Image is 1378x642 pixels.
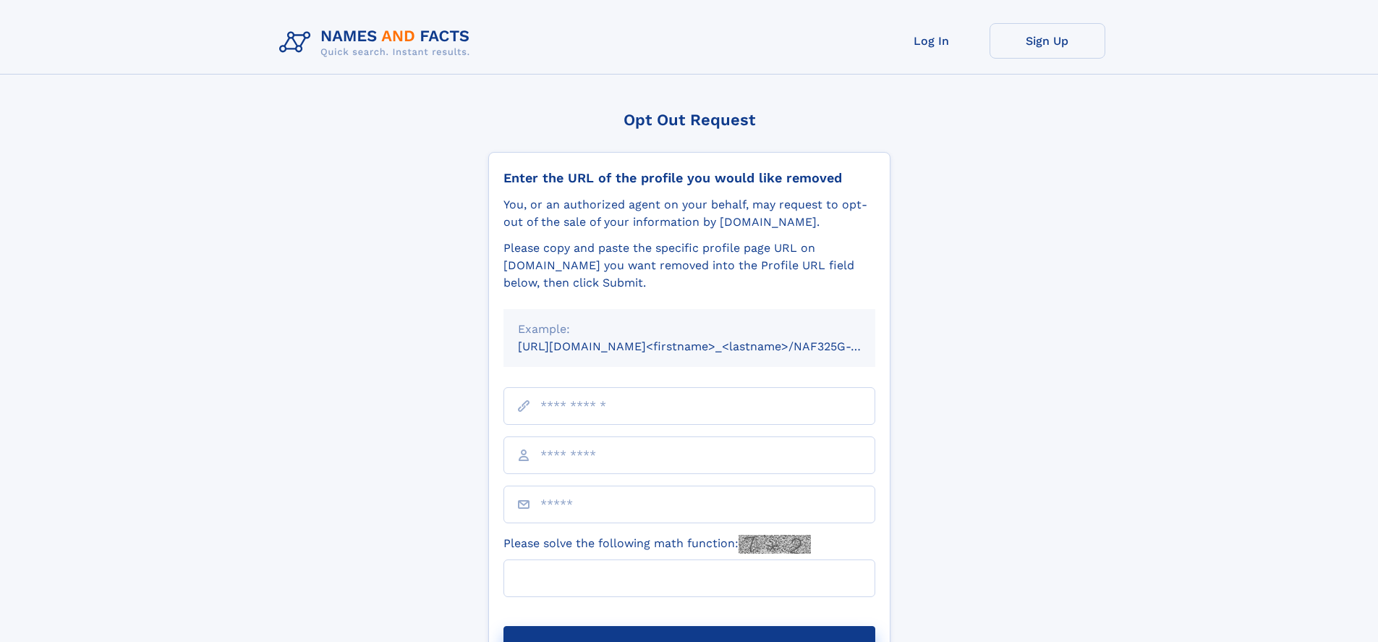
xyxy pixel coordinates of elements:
[503,240,875,292] div: Please copy and paste the specific profile page URL on [DOMAIN_NAME] you want removed into the Pr...
[503,196,875,231] div: You, or an authorized agent on your behalf, may request to opt-out of the sale of your informatio...
[518,321,861,338] div: Example:
[273,23,482,62] img: Logo Names and Facts
[990,23,1105,59] a: Sign Up
[488,111,890,129] div: Opt Out Request
[503,170,875,186] div: Enter the URL of the profile you would like removed
[518,339,903,353] small: [URL][DOMAIN_NAME]<firstname>_<lastname>/NAF325G-xxxxxxxx
[874,23,990,59] a: Log In
[503,535,811,554] label: Please solve the following math function:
